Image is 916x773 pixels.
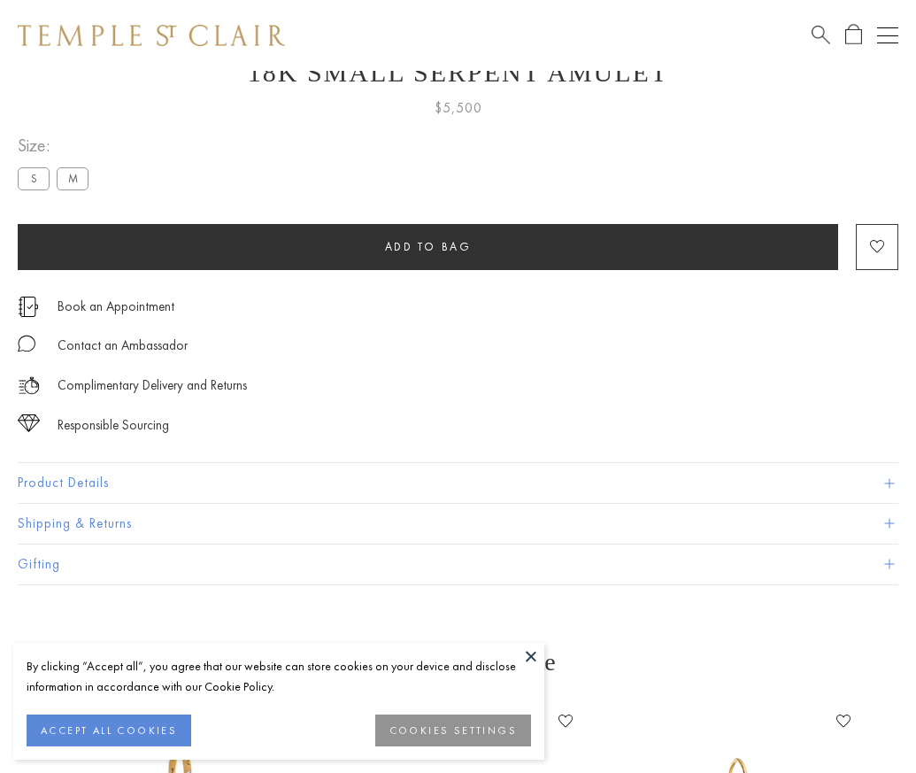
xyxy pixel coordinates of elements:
[58,375,247,397] p: Complimentary Delivery and Returns
[877,25,898,46] button: Open navigation
[58,414,169,437] div: Responsible Sourcing
[18,297,39,317] img: icon_appointment.svg
[18,167,50,189] label: S
[18,25,285,46] img: Temple St. Clair
[18,131,96,160] span: Size:
[812,24,830,46] a: Search
[385,239,472,254] span: Add to bag
[58,297,174,316] a: Book an Appointment
[18,335,35,352] img: MessageIcon-01_2.svg
[18,414,40,432] img: icon_sourcing.svg
[58,335,188,357] div: Contact an Ambassador
[18,545,898,584] button: Gifting
[375,715,531,746] button: COOKIES SETTINGS
[18,463,898,503] button: Product Details
[57,167,89,189] label: M
[18,224,838,270] button: Add to bag
[18,58,898,88] h1: 18K Small Serpent Amulet
[435,97,482,120] span: $5,500
[27,656,531,697] div: By clicking “Accept all”, you agree that our website can store cookies on your device and disclos...
[18,504,898,544] button: Shipping & Returns
[27,715,191,746] button: ACCEPT ALL COOKIES
[18,375,40,397] img: icon_delivery.svg
[845,24,862,46] a: Open Shopping Bag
